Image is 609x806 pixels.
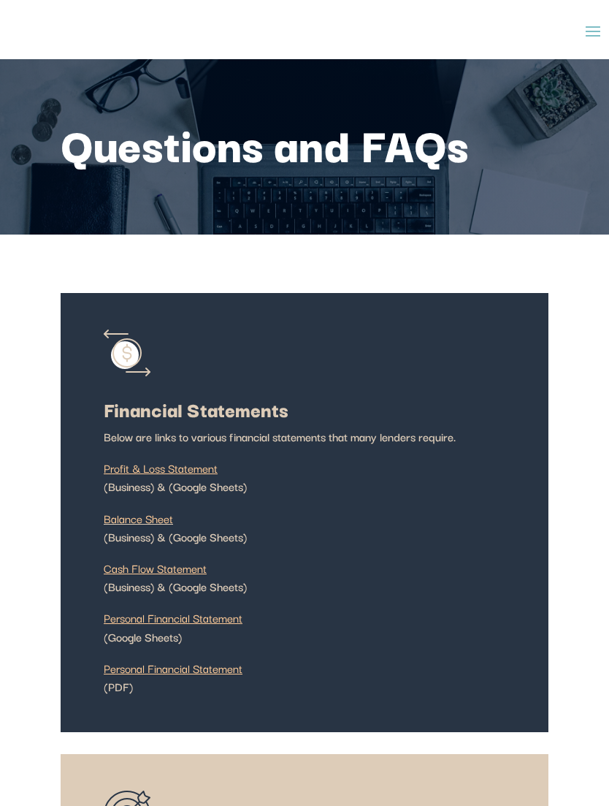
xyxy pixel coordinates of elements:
[104,459,218,484] a: Profit & Loss Statement
[61,118,548,176] h1: Questions and FAQs
[104,559,207,577] span: Cash Flow Statement
[104,559,207,584] a: Cash Flow Statement
[104,427,505,459] p: Below are links to various financial statements that many lenders require.
[104,609,505,658] p: (Google Sheets)
[104,509,505,559] p: (Business) & (Google Sheets)
[104,394,288,424] span: Financial Statements
[104,609,242,634] a: Personal Financial Statement
[104,659,242,684] a: Personal Financial Statement
[104,659,505,696] p: (PDF)
[104,559,505,609] p: (Business) & (Google Sheets)
[104,459,505,509] p: (Business) & (Google Sheets)
[104,509,173,534] a: Balance Sheet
